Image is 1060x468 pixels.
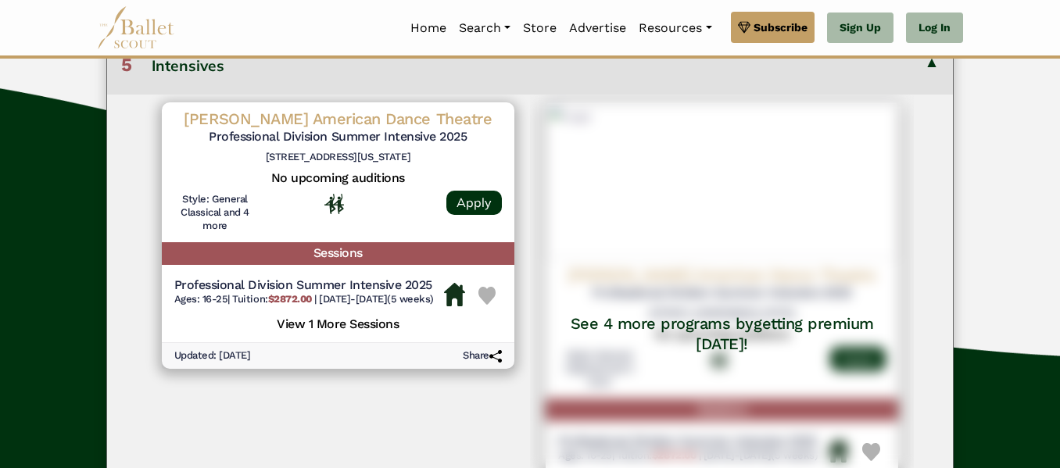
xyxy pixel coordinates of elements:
h5: Professional Division Summer Intensive 2025 [174,277,434,294]
span: Ages: 16-25 [174,293,228,305]
a: Search [453,12,517,45]
h5: Professional Division Summer Intensive 2025 [174,129,502,145]
a: Home [404,12,453,45]
span: Subscribe [754,19,808,36]
a: Store [517,12,563,45]
span: 5 [121,54,132,76]
h6: Updated: [DATE] [174,349,251,363]
h5: Sessions [162,242,514,265]
img: Housing Available [444,283,465,306]
h4: See 4 more programs by [555,313,889,354]
h6: Style: General Classical and 4 more [174,193,256,233]
a: Resources [632,12,718,45]
span: Tuition: [232,293,314,305]
b: $2872.00 [268,293,312,305]
img: In Person [324,194,344,214]
img: gem.svg [738,19,750,36]
h6: Share [463,349,502,363]
a: Subscribe [731,12,815,43]
a: Log In [906,13,963,44]
button: 5Intensives [107,36,954,94]
a: getting premium [DATE]! [696,314,873,353]
img: Heart [478,287,496,305]
h5: View 1 More Sessions [174,313,502,333]
h6: | | [174,293,434,306]
h5: No upcoming auditions [174,170,502,187]
h4: [PERSON_NAME] American Dance Theatre [174,109,502,129]
a: Sign Up [827,13,893,44]
a: Apply [446,191,502,215]
a: Advertise [563,12,632,45]
img: Heart [862,443,880,461]
span: [DATE]-[DATE] (5 weeks) [319,293,433,305]
h6: [STREET_ADDRESS][US_STATE] [174,151,502,164]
